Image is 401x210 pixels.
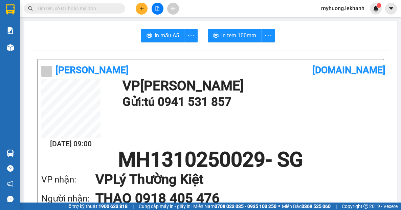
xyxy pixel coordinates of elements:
[41,192,95,206] div: Người nhận:
[193,203,276,210] span: Miền Nam
[133,203,134,210] span: |
[139,6,144,11] span: plus
[155,31,179,40] span: In mẫu A5
[184,32,197,40] span: more
[37,5,117,12] input: Tìm tên, số ĐT hoặc mã đơn
[377,3,381,8] sup: 1
[378,3,380,8] span: 1
[122,93,377,111] h1: Gửi: tú 0941 531 857
[215,204,276,209] strong: 0708 023 035 - 0935 103 250
[122,79,377,93] h1: VP [PERSON_NAME]
[373,5,379,12] img: icon-new-feature
[261,29,275,42] button: more
[278,205,280,208] span: ⚪️
[55,64,129,76] b: [PERSON_NAME]
[7,150,14,157] img: warehouse-icon
[28,6,33,11] span: search
[171,6,175,11] span: aim
[221,31,256,40] span: In tem 100mm
[316,4,370,13] span: myhuong.lekhanh
[312,64,385,76] b: [DOMAIN_NAME]
[141,29,184,42] button: printerIn mẫu A5
[388,5,394,12] span: caret-down
[7,27,14,34] img: solution-icon
[282,203,331,210] span: Miền Bắc
[41,138,101,150] h2: [DATE] 09:00
[65,203,128,210] span: Hỗ trợ kỹ thuật:
[7,165,14,172] span: question-circle
[302,204,331,209] strong: 0369 525 060
[147,33,152,39] span: printer
[213,33,219,39] span: printer
[7,44,14,51] img: warehouse-icon
[7,180,14,187] span: notification
[262,32,274,40] span: more
[6,4,15,15] img: logo-vxr
[363,204,368,209] span: copyright
[208,29,262,42] button: printerIn tem 100mm
[152,3,163,15] button: file-add
[336,203,337,210] span: |
[184,29,198,42] button: more
[385,3,397,15] button: caret-down
[136,3,148,15] button: plus
[95,170,367,189] h1: VP Lý Thường Kiệt
[7,196,14,202] span: message
[155,6,160,11] span: file-add
[95,189,367,208] h1: THAO 0918 405 476
[98,204,128,209] strong: 1900 633 818
[167,3,179,15] button: aim
[41,150,380,170] h1: MH1310250029 - SG
[41,173,95,187] div: VP nhận:
[139,203,192,210] span: Cung cấp máy in - giấy in:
